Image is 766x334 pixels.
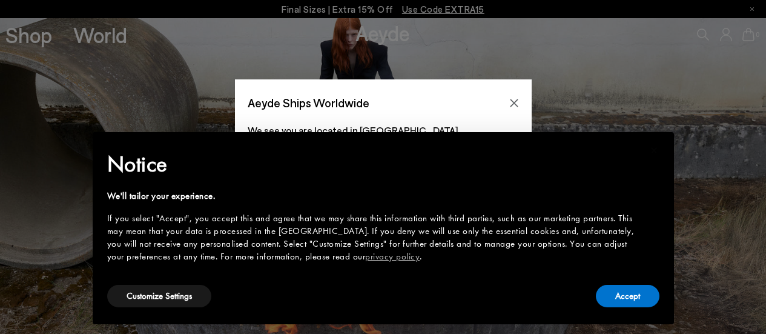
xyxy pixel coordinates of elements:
div: We'll tailor your experience. [107,190,640,202]
div: If you select "Accept", you accept this and agree that we may share this information with third p... [107,212,640,263]
button: Close [505,94,523,112]
button: Accept [596,285,659,307]
button: Customize Settings [107,285,211,307]
a: privacy policy [365,250,420,262]
span: Aeyde Ships Worldwide [248,92,369,113]
h2: Notice [107,149,640,180]
button: Close this notice [640,136,669,165]
span: × [650,141,658,159]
